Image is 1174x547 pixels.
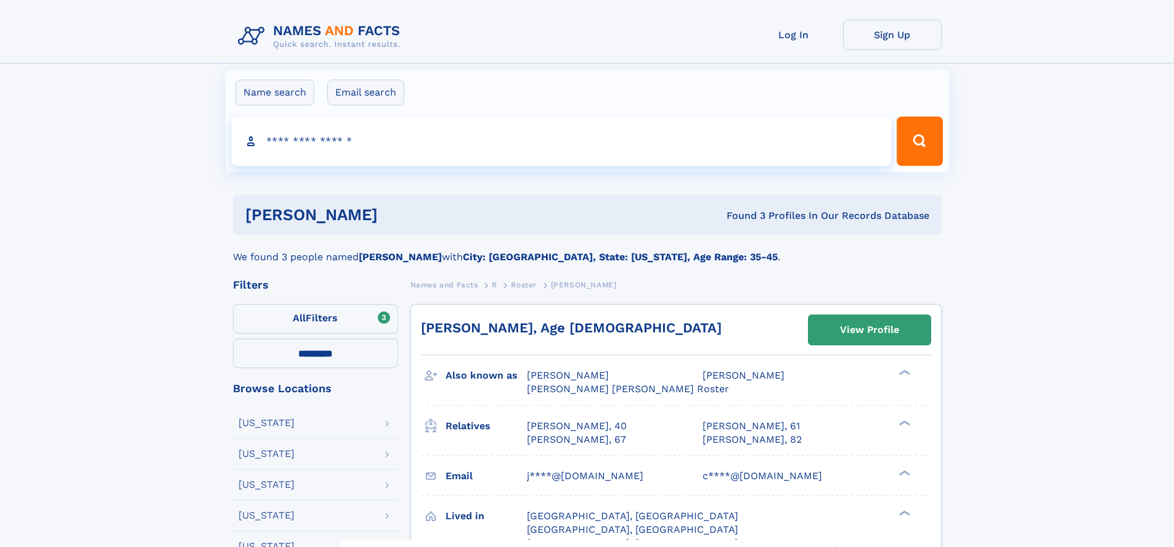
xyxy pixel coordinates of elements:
[232,117,892,166] input: search input
[293,312,306,324] span: All
[843,20,942,50] a: Sign Up
[235,80,314,105] label: Name search
[463,251,778,263] b: City: [GEOGRAPHIC_DATA], State: [US_STATE], Age Range: 35-45
[527,510,738,522] span: [GEOGRAPHIC_DATA], [GEOGRAPHIC_DATA]
[238,418,295,428] div: [US_STATE]
[446,506,527,527] h3: Lived in
[896,509,911,517] div: ❯
[233,235,942,265] div: We found 3 people named with .
[492,281,497,289] span: R
[245,207,552,223] h1: [PERSON_NAME]
[511,281,537,289] span: Roster
[703,369,785,381] span: [PERSON_NAME]
[446,466,527,487] h3: Email
[744,20,843,50] a: Log In
[238,480,295,490] div: [US_STATE]
[421,320,722,335] a: [PERSON_NAME], Age [DEMOGRAPHIC_DATA]
[238,511,295,520] div: [US_STATE]
[238,449,295,459] div: [US_STATE]
[809,315,931,345] a: View Profile
[527,524,738,535] span: [GEOGRAPHIC_DATA], [GEOGRAPHIC_DATA]
[233,279,398,290] div: Filters
[233,383,398,394] div: Browse Locations
[552,209,929,223] div: Found 3 Profiles In Our Records Database
[896,469,911,477] div: ❯
[840,316,899,344] div: View Profile
[511,277,537,292] a: Roster
[527,419,627,433] a: [PERSON_NAME], 40
[897,117,942,166] button: Search Button
[527,433,626,446] a: [PERSON_NAME], 67
[551,281,617,289] span: [PERSON_NAME]
[492,277,497,292] a: R
[896,369,911,377] div: ❯
[327,80,404,105] label: Email search
[233,304,398,334] label: Filters
[527,383,729,395] span: [PERSON_NAME] [PERSON_NAME] Roster
[527,369,609,381] span: [PERSON_NAME]
[896,419,911,427] div: ❯
[233,20,410,53] img: Logo Names and Facts
[703,433,802,446] a: [PERSON_NAME], 82
[703,419,800,433] a: [PERSON_NAME], 61
[446,416,527,437] h3: Relatives
[359,251,442,263] b: [PERSON_NAME]
[446,365,527,386] h3: Also known as
[410,277,478,292] a: Names and Facts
